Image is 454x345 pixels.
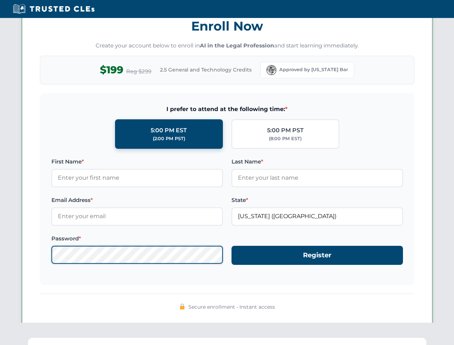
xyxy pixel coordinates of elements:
[267,126,304,135] div: 5:00 PM PST
[126,67,151,76] span: Reg $299
[279,66,348,73] span: Approved by [US_STATE] Bar
[231,246,403,265] button: Register
[200,42,274,49] strong: AI in the Legal Profession
[51,157,223,166] label: First Name
[11,4,97,14] img: Trusted CLEs
[51,207,223,225] input: Enter your email
[188,303,275,311] span: Secure enrollment • Instant access
[51,234,223,243] label: Password
[231,196,403,204] label: State
[231,207,403,225] input: Florida (FL)
[266,65,276,75] img: Florida Bar
[269,135,302,142] div: (8:00 PM EST)
[231,157,403,166] label: Last Name
[151,126,187,135] div: 5:00 PM EST
[100,62,123,78] span: $199
[179,304,185,309] img: 🔒
[40,15,414,37] h3: Enroll Now
[51,196,223,204] label: Email Address
[51,105,403,114] span: I prefer to attend at the following time:
[40,42,414,50] p: Create your account below to enroll in and start learning immediately.
[231,169,403,187] input: Enter your last name
[160,66,252,74] span: 2.5 General and Technology Credits
[51,169,223,187] input: Enter your first name
[153,135,185,142] div: (2:00 PM PST)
